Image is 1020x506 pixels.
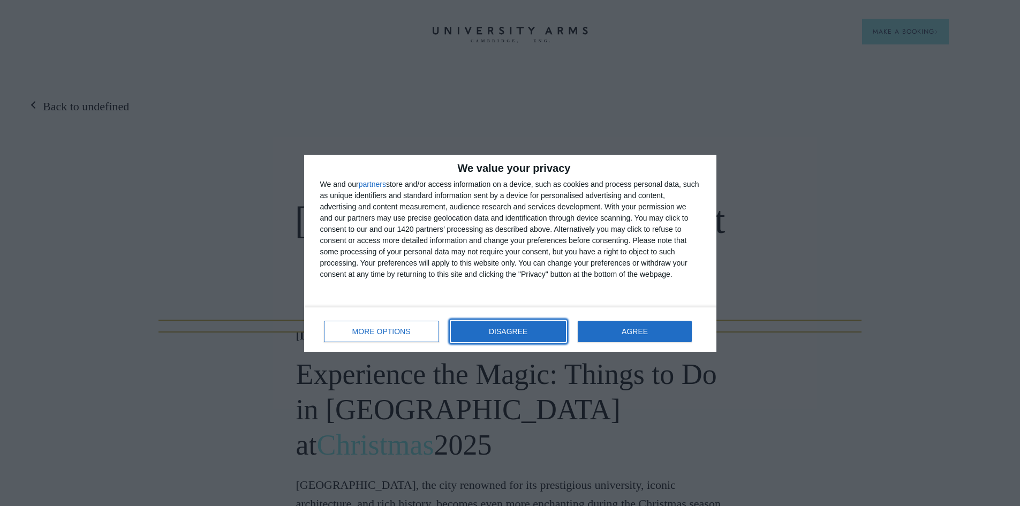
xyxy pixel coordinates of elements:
[451,321,566,342] button: DISAGREE
[359,180,386,188] button: partners
[352,328,411,335] span: MORE OPTIONS
[489,328,527,335] span: DISAGREE
[320,179,700,280] div: We and our store and/or access information on a device, such as cookies and process personal data...
[578,321,692,342] button: AGREE
[324,321,439,342] button: MORE OPTIONS
[622,328,648,335] span: AGREE
[304,155,716,352] div: qc-cmp2-ui
[320,163,700,173] h2: We value your privacy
